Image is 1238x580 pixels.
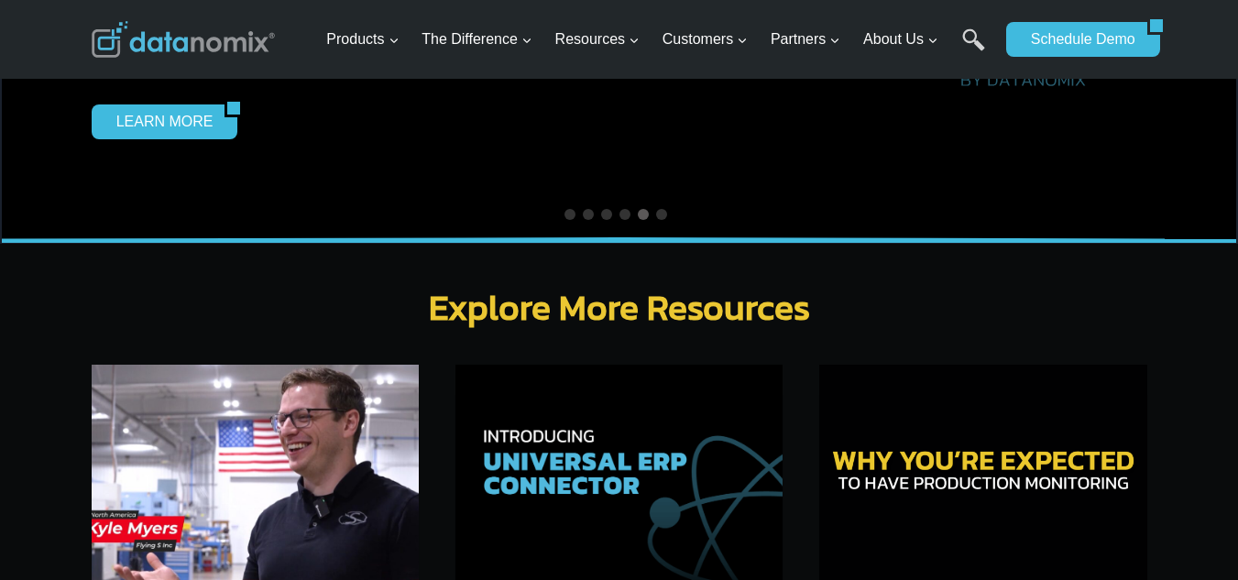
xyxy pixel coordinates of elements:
span: About Us [863,27,938,51]
span: Resources [555,27,640,51]
nav: Primary Navigation [319,10,997,70]
a: Terms [205,409,233,421]
iframe: Popup CTA [9,256,303,571]
img: Datanomix [92,21,275,58]
span: Products [326,27,399,51]
span: Customers [663,27,748,51]
span: Partners [771,27,840,51]
span: State/Region [412,226,483,243]
span: Phone number [412,76,495,93]
a: Search [962,28,985,70]
span: Last Name [412,1,471,17]
a: Schedule Demo [1006,22,1147,57]
a: LEARN MORE [92,104,225,139]
a: Privacy Policy [249,409,309,421]
strong: Explore More Resources [429,280,810,334]
span: The Difference [422,27,532,51]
